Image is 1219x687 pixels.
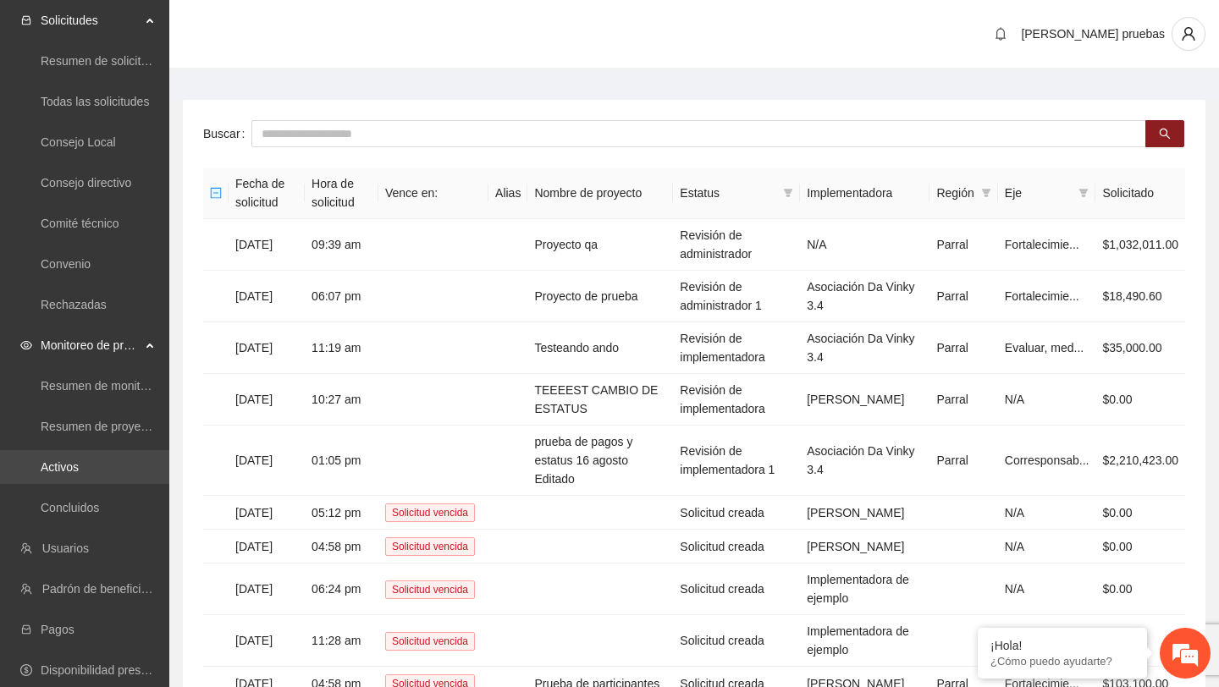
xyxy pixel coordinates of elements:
td: 09:39 am [305,219,378,271]
a: Concluidos [41,501,99,514]
td: $0.00 [1095,615,1185,667]
td: Revisión de implementadora 1 [673,426,800,496]
a: Consejo Local [41,135,116,149]
td: Solicitud creada [673,496,800,530]
span: Fortalecimie... [1005,289,1079,303]
a: Resumen de monitoreo [41,379,164,393]
td: TEEEEST CAMBIO DE ESTATUS [527,374,673,426]
td: [PERSON_NAME] [800,496,929,530]
td: 05:12 pm [305,496,378,530]
td: 01:05 pm [305,426,378,496]
a: Rechazadas [41,298,107,311]
a: Pagos [41,623,74,636]
td: Solicitud creada [673,530,800,563]
a: Todas las solicitudes [41,95,149,108]
span: minus-square [210,187,222,199]
td: [DATE] [229,496,305,530]
span: Solicitudes [41,3,141,37]
label: Buscar [203,120,251,147]
th: Solicitado [1095,168,1185,219]
td: [DATE] [229,615,305,667]
th: Hora de solicitud [305,168,378,219]
span: user [1172,26,1205,41]
td: [DATE] [229,530,305,563]
span: bell [988,27,1013,41]
td: Testeando ando [527,322,673,374]
td: Asociación Da Vinky 3.4 [800,322,929,374]
span: [PERSON_NAME] pruebas [1021,27,1165,41]
td: $35,000.00 [1095,322,1185,374]
span: Estatus [680,184,776,202]
td: [PERSON_NAME] [800,530,929,563]
td: [DATE] [229,563,305,615]
td: 06:24 pm [305,563,378,615]
td: Proyecto qa [527,219,673,271]
span: filter [780,180,797,206]
td: Solicitud creada [673,563,800,615]
td: 10:27 am [305,374,378,426]
td: [DATE] [229,219,305,271]
button: bell [987,20,1014,47]
td: $0.00 [1095,496,1185,530]
span: filter [1075,180,1092,206]
span: Solicitud vencida [385,537,475,556]
span: filter [1078,188,1089,198]
p: ¿Cómo puedo ayudarte? [990,655,1134,668]
span: filter [978,180,995,206]
span: search [1159,128,1171,141]
td: Parral [929,271,997,322]
button: user [1172,17,1205,51]
td: Implementadora de ejemplo [800,615,929,667]
a: Comité técnico [41,217,119,230]
span: Solicitud vencida [385,632,475,651]
a: Activos [41,460,79,474]
td: N/A [998,530,1096,563]
td: Asociación Da Vinky 3.4 [800,426,929,496]
td: prueba de pagos y estatus 16 agosto Editado [527,426,673,496]
td: $18,490.60 [1095,271,1185,322]
td: Parral [929,374,997,426]
span: Corresponsab... [1005,453,1089,467]
td: [PERSON_NAME] [800,374,929,426]
th: Vence en: [378,168,488,219]
td: $1,032,011.00 [1095,219,1185,271]
td: 06:07 pm [305,271,378,322]
span: inbox [20,14,32,26]
span: Evaluar, med... [1005,341,1084,354]
span: Monitoreo de proyectos [41,328,141,362]
a: Convenio [41,257,91,271]
button: search [1145,120,1184,147]
td: Implementadora de ejemplo [800,563,929,615]
td: 11:19 am [305,322,378,374]
a: Resumen de solicitudes por aprobar [41,54,231,68]
span: filter [783,188,793,198]
span: filter [981,188,991,198]
td: Revisión de administrador 1 [673,271,800,322]
td: Solicitud creada [673,615,800,667]
td: N/A [800,219,929,271]
span: Región [936,184,974,202]
td: N/A [998,496,1096,530]
td: Revisión de implementadora [673,322,800,374]
td: [DATE] [229,374,305,426]
td: $0.00 [1095,530,1185,563]
td: $2,210,423.00 [1095,426,1185,496]
th: Fecha de solicitud [229,168,305,219]
span: Solicitud vencida [385,503,475,522]
td: 11:28 am [305,615,378,667]
td: [DATE] [229,271,305,322]
div: ¡Hola! [990,639,1134,652]
a: Disponibilidad presupuestal [41,663,185,677]
td: Revisión de implementadora [673,374,800,426]
td: N/A [998,374,1096,426]
span: eye [20,339,32,351]
a: Padrón de beneficiarios [42,582,167,596]
td: Parral [929,322,997,374]
span: Fortalecimie... [1005,238,1079,251]
td: 04:58 pm [305,530,378,563]
td: Asociación Da Vinky 3.4 [800,271,929,322]
td: [DATE] [229,322,305,374]
span: Eje [1005,184,1073,202]
th: Implementadora [800,168,929,219]
td: $0.00 [1095,374,1185,426]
